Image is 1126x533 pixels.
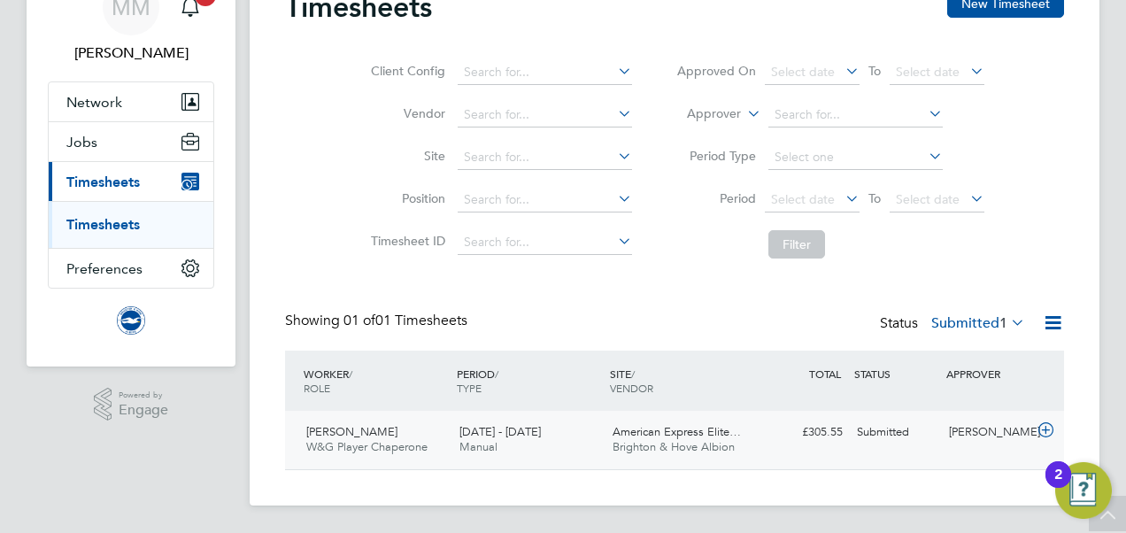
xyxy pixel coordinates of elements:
[676,148,756,164] label: Period Type
[459,424,541,439] span: [DATE] - [DATE]
[631,367,635,381] span: /
[117,306,145,335] img: brightonandhovealbion-logo-retina.png
[613,439,735,454] span: Brighton & Hove Albion
[457,381,482,395] span: TYPE
[66,174,140,190] span: Timesheets
[771,64,835,80] span: Select date
[349,367,352,381] span: /
[366,63,445,79] label: Client Config
[605,358,759,404] div: SITE
[661,105,741,123] label: Approver
[66,260,143,277] span: Preferences
[285,312,471,330] div: Showing
[458,60,632,85] input: Search for...
[119,403,168,418] span: Engage
[343,312,375,329] span: 01 of
[306,439,428,454] span: W&G Player Chaperone
[1054,475,1062,498] div: 2
[1055,462,1112,519] button: Open Resource Center, 2 new notifications
[66,216,140,233] a: Timesheets
[49,82,213,121] button: Network
[458,103,632,127] input: Search for...
[48,306,214,335] a: Go to home page
[366,233,445,249] label: Timesheet ID
[366,190,445,206] label: Position
[49,201,213,248] div: Timesheets
[49,162,213,201] button: Timesheets
[942,358,1034,390] div: APPROVER
[366,148,445,164] label: Site
[49,249,213,288] button: Preferences
[863,59,886,82] span: To
[758,418,850,447] div: £305.55
[304,381,330,395] span: ROLE
[366,105,445,121] label: Vendor
[768,103,943,127] input: Search for...
[942,418,1034,447] div: [PERSON_NAME]
[94,388,169,421] a: Powered byEngage
[809,367,841,381] span: TOTAL
[66,94,122,111] span: Network
[850,418,942,447] div: Submitted
[458,188,632,212] input: Search for...
[931,314,1025,332] label: Submitted
[999,314,1007,332] span: 1
[299,358,452,404] div: WORKER
[610,381,653,395] span: VENDOR
[896,64,960,80] span: Select date
[66,134,97,151] span: Jobs
[48,42,214,64] span: Megan Morris
[613,424,741,439] span: American Express Elite…
[850,358,942,390] div: STATUS
[458,230,632,255] input: Search for...
[452,358,605,404] div: PERIOD
[676,63,756,79] label: Approved On
[343,312,467,329] span: 01 Timesheets
[458,145,632,170] input: Search for...
[771,191,835,207] span: Select date
[306,424,397,439] span: [PERSON_NAME]
[49,122,213,161] button: Jobs
[768,230,825,259] button: Filter
[676,190,756,206] label: Period
[119,388,168,403] span: Powered by
[896,191,960,207] span: Select date
[863,187,886,210] span: To
[495,367,498,381] span: /
[768,145,943,170] input: Select one
[880,312,1029,336] div: Status
[459,439,497,454] span: Manual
